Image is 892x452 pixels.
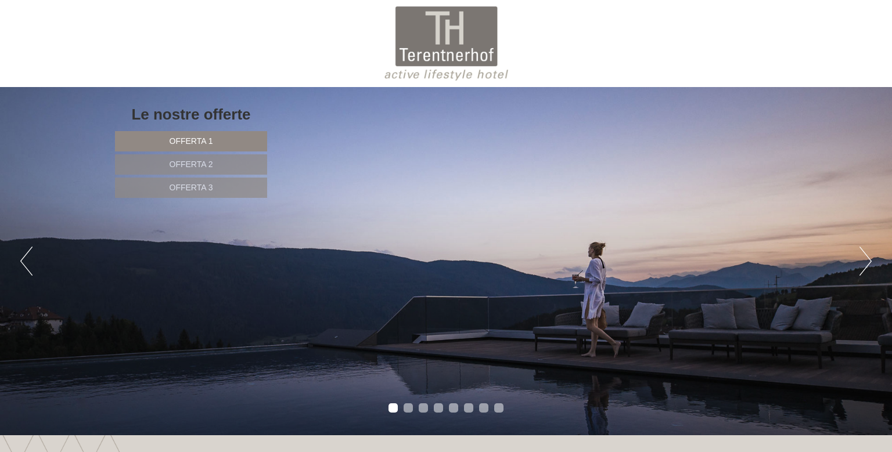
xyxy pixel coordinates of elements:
span: Offerta 3 [170,183,213,192]
button: Next [859,247,872,276]
div: Le nostre offerte [115,104,267,125]
button: Previous [20,247,33,276]
span: Offerta 1 [170,136,213,146]
span: Offerta 2 [170,160,213,169]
